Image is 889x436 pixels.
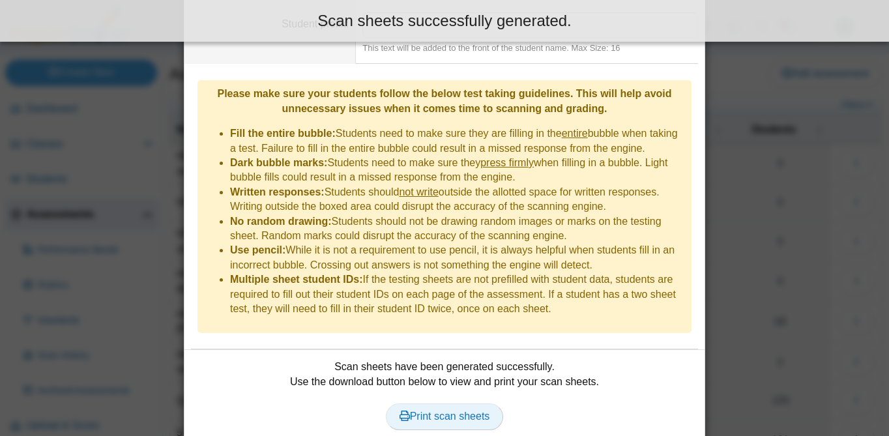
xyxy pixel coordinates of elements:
[399,186,438,197] u: not write
[230,216,332,227] b: No random drawing:
[386,403,504,429] a: Print scan sheets
[10,10,879,32] div: Scan sheets successfully generated.
[230,156,685,185] li: Students need to make sure they when filling in a bubble. Light bubble fills could result in a mi...
[362,42,698,54] div: This text will be added to the front of the student name. Max Size: 16
[230,157,327,168] b: Dark bubble marks:
[230,128,336,139] b: Fill the entire bubble:
[230,243,685,272] li: While it is not a requirement to use pencil, it is always helpful when students fill in an incorr...
[230,214,685,244] li: Students should not be drawing random images or marks on the testing sheet. Random marks could di...
[230,126,685,156] li: Students need to make sure they are filling in the bubble when taking a test. Failure to fill in ...
[230,185,685,214] li: Students should outside the allotted space for written responses. Writing outside the boxed area ...
[230,274,363,285] b: Multiple sheet student IDs:
[217,88,671,113] b: Please make sure your students follow the below test taking guidelines. This will help avoid unne...
[230,186,325,197] b: Written responses:
[480,157,534,168] u: press firmly
[230,244,285,255] b: Use pencil:
[230,272,685,316] li: If the testing sheets are not prefilled with student data, students are required to fill out thei...
[562,128,588,139] u: entire
[400,411,490,422] span: Print scan sheets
